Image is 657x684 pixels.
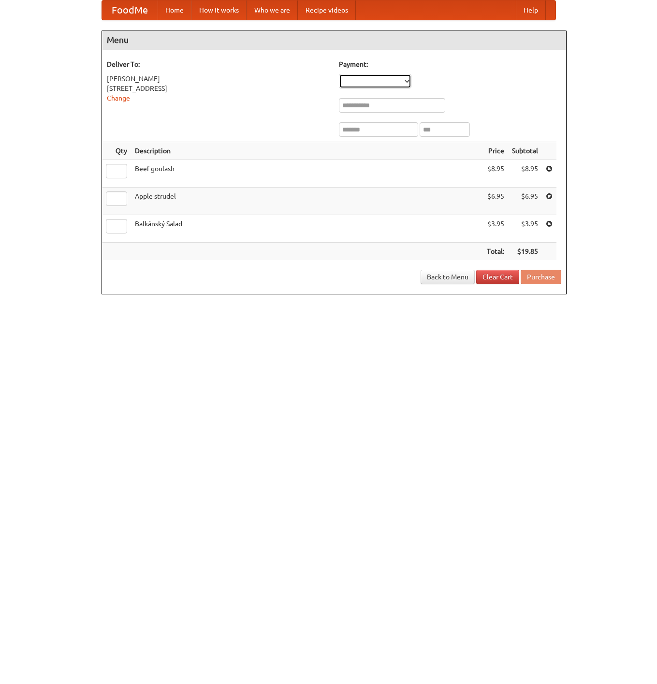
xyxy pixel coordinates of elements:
th: Price [483,142,508,160]
a: Who we are [247,0,298,20]
td: Apple strudel [131,188,483,215]
td: Balkánský Salad [131,215,483,243]
td: $3.95 [483,215,508,243]
a: Back to Menu [421,270,475,284]
div: [PERSON_NAME] [107,74,329,84]
th: $19.85 [508,243,542,261]
th: Description [131,142,483,160]
a: Clear Cart [476,270,519,284]
th: Total: [483,243,508,261]
th: Subtotal [508,142,542,160]
h5: Deliver To: [107,59,329,69]
a: Recipe videos [298,0,356,20]
h5: Payment: [339,59,561,69]
a: Home [158,0,191,20]
h4: Menu [102,30,566,50]
td: $8.95 [483,160,508,188]
button: Purchase [521,270,561,284]
div: [STREET_ADDRESS] [107,84,329,93]
td: $6.95 [483,188,508,215]
a: FoodMe [102,0,158,20]
td: $3.95 [508,215,542,243]
td: Beef goulash [131,160,483,188]
th: Qty [102,142,131,160]
a: Help [516,0,546,20]
td: $8.95 [508,160,542,188]
a: Change [107,94,130,102]
a: How it works [191,0,247,20]
td: $6.95 [508,188,542,215]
